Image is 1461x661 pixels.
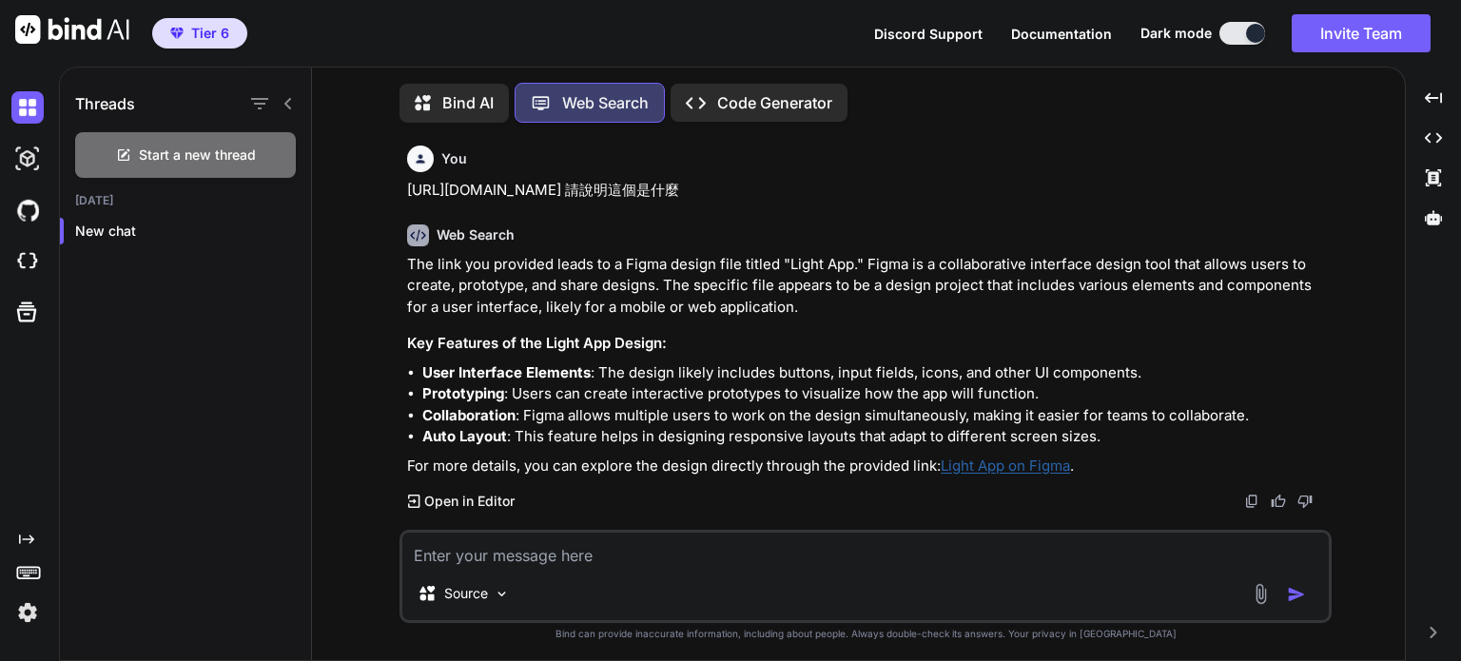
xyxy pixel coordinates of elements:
p: The link you provided leads to a Figma design file titled "Light App." Figma is a collaborative i... [407,254,1328,319]
h6: You [441,149,467,168]
img: Bind AI [15,15,129,44]
li: : Users can create interactive prototypes to visualize how the app will function. [422,383,1328,405]
img: darkAi-studio [11,143,44,175]
p: New chat [75,222,311,241]
a: Light App on Figma [941,457,1070,475]
img: like [1271,494,1286,509]
strong: Prototyping [422,384,504,402]
span: Documentation [1011,26,1112,42]
li: : This feature helps in designing responsive layouts that adapt to different screen sizes. [422,426,1328,448]
p: Source [444,584,488,603]
button: premiumTier 6 [152,18,247,49]
span: Dark mode [1140,24,1212,43]
span: Tier 6 [191,24,229,43]
li: : The design likely includes buttons, input fields, icons, and other UI components. [422,362,1328,384]
img: settings [11,596,44,629]
p: For more details, you can explore the design directly through the provided link: . [407,456,1328,477]
p: Bind can provide inaccurate information, including about people. Always double-check its answers.... [399,627,1332,641]
p: Web Search [562,91,649,114]
img: darkChat [11,91,44,124]
strong: User Interface Elements [422,363,591,381]
strong: Auto Layout [422,427,507,445]
p: Open in Editor [424,492,515,511]
h6: Web Search [437,225,515,244]
p: Code Generator [717,91,832,114]
img: githubDark [11,194,44,226]
h3: Key Features of the Light App Design: [407,333,1328,355]
p: Bind AI [442,91,494,114]
img: premium [170,28,184,39]
h1: Threads [75,92,135,115]
strong: Collaboration [422,406,516,424]
p: [URL][DOMAIN_NAME] 請說明這個是什麼 [407,180,1328,202]
button: Documentation [1011,24,1112,44]
li: : Figma allows multiple users to work on the design simultaneously, making it easier for teams to... [422,405,1328,427]
img: Pick Models [494,586,510,602]
img: dislike [1297,494,1313,509]
img: attachment [1250,583,1272,605]
img: cloudideIcon [11,245,44,278]
img: icon [1287,585,1306,604]
span: Start a new thread [139,146,256,165]
img: copy [1244,494,1259,509]
button: Invite Team [1292,14,1431,52]
span: Discord Support [874,26,983,42]
h2: [DATE] [60,193,311,208]
button: Discord Support [874,24,983,44]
